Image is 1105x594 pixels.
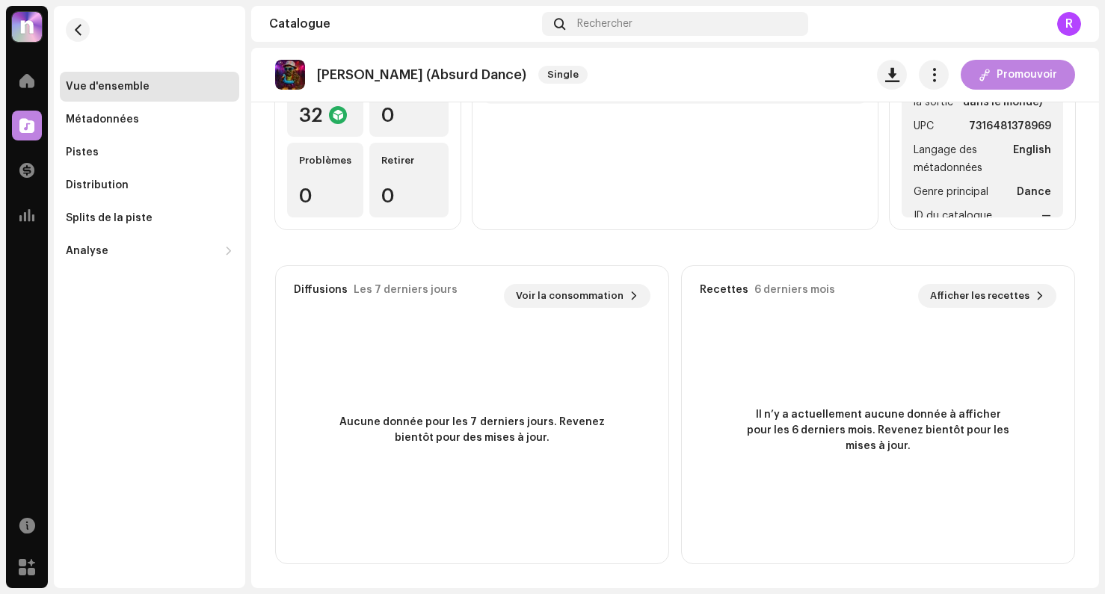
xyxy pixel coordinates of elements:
[60,105,239,134] re-m-nav-item: Métadonnées
[60,236,239,266] re-m-nav-dropdown: Analyse
[66,212,153,224] div: Splits de la piste
[60,203,239,233] re-m-nav-item: Splits de la piste
[918,284,1056,308] button: Afficher les recettes
[354,284,458,296] div: Les 7 derniers jours
[66,146,99,158] div: Pistes
[338,415,607,446] span: Aucune donnée pour les 7 derniers jours. Revenez bientôt pour des mises à jour.
[1057,12,1081,36] div: R
[60,72,239,102] re-m-nav-item: Vue d'ensemble
[744,407,1013,454] span: Il n’y a actuellement aucune donnée à afficher pour les 6 derniers mois. Revenez bientôt pour les...
[577,18,632,30] span: Rechercher
[66,81,150,93] div: Vue d'ensemble
[66,114,139,126] div: Métadonnées
[930,281,1029,311] span: Afficher les recettes
[700,284,748,296] div: Recettes
[12,12,42,42] img: 39a81664-4ced-4598-a294-0293f18f6a76
[997,60,1057,90] span: Promouvoir
[538,66,588,84] span: Single
[66,179,129,191] div: Distribution
[914,183,988,201] span: Genre principal
[60,137,239,167] re-m-nav-item: Pistes
[961,60,1075,90] button: Promouvoir
[317,67,526,83] p: [PERSON_NAME] (Absurd Dance)
[60,170,239,200] re-m-nav-item: Distribution
[516,281,624,311] span: Voir la consommation
[275,60,305,90] img: 513c6667-dcef-4fbc-9d60-f01a681fee7b
[1041,207,1051,225] strong: —
[1017,183,1051,201] strong: Dance
[66,245,108,257] div: Analyse
[754,284,835,296] div: 6 derniers mois
[504,284,650,308] button: Voir la consommation
[269,18,536,30] div: Catalogue
[914,207,992,225] span: ID du catalogue
[294,284,348,296] div: Diffusions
